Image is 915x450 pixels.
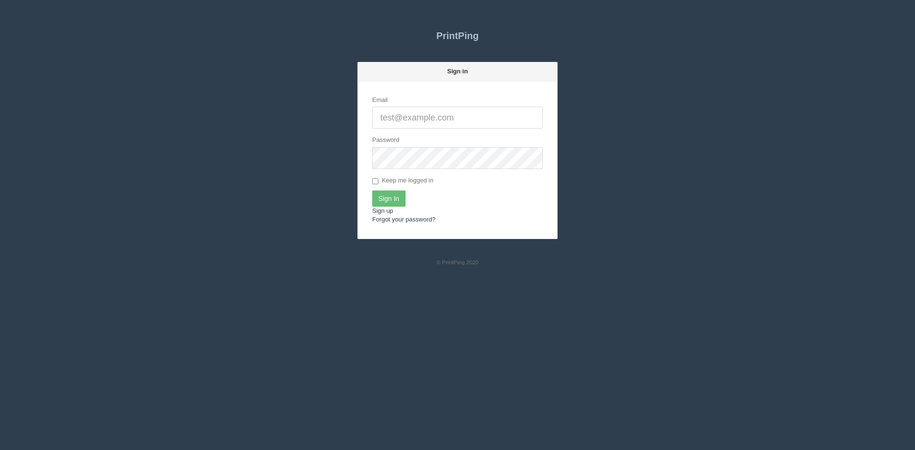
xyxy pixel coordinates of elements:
label: Email [372,96,388,105]
a: Sign up [372,207,393,214]
a: Forgot your password? [372,216,436,223]
input: test@example.com [372,107,543,129]
a: PrintPing [357,24,558,48]
label: Password [372,136,399,145]
small: © PrintPing 2020 [437,259,479,265]
label: Keep me logged in [372,176,433,186]
strong: Sign in [447,68,468,75]
input: Sign In [372,190,406,207]
input: Keep me logged in [372,178,378,184]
